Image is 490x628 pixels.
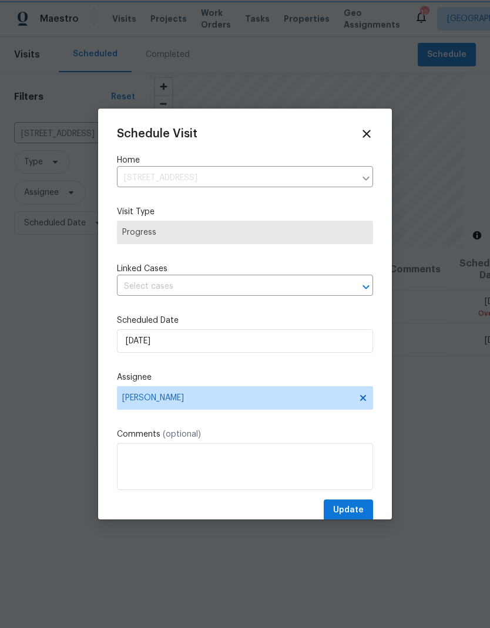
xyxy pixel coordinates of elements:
[163,430,201,438] span: (optional)
[117,278,340,296] input: Select cases
[117,169,355,187] input: Enter in an address
[117,206,373,218] label: Visit Type
[117,128,197,140] span: Schedule Visit
[333,503,364,518] span: Update
[122,393,353,403] span: [PERSON_NAME]
[122,227,368,238] span: Progress
[117,315,373,326] label: Scheduled Date
[117,428,373,440] label: Comments
[117,263,167,275] span: Linked Cases
[117,372,373,383] label: Assignee
[360,127,373,140] span: Close
[324,499,373,521] button: Update
[358,279,374,295] button: Open
[117,329,373,353] input: M/D/YYYY
[117,154,373,166] label: Home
